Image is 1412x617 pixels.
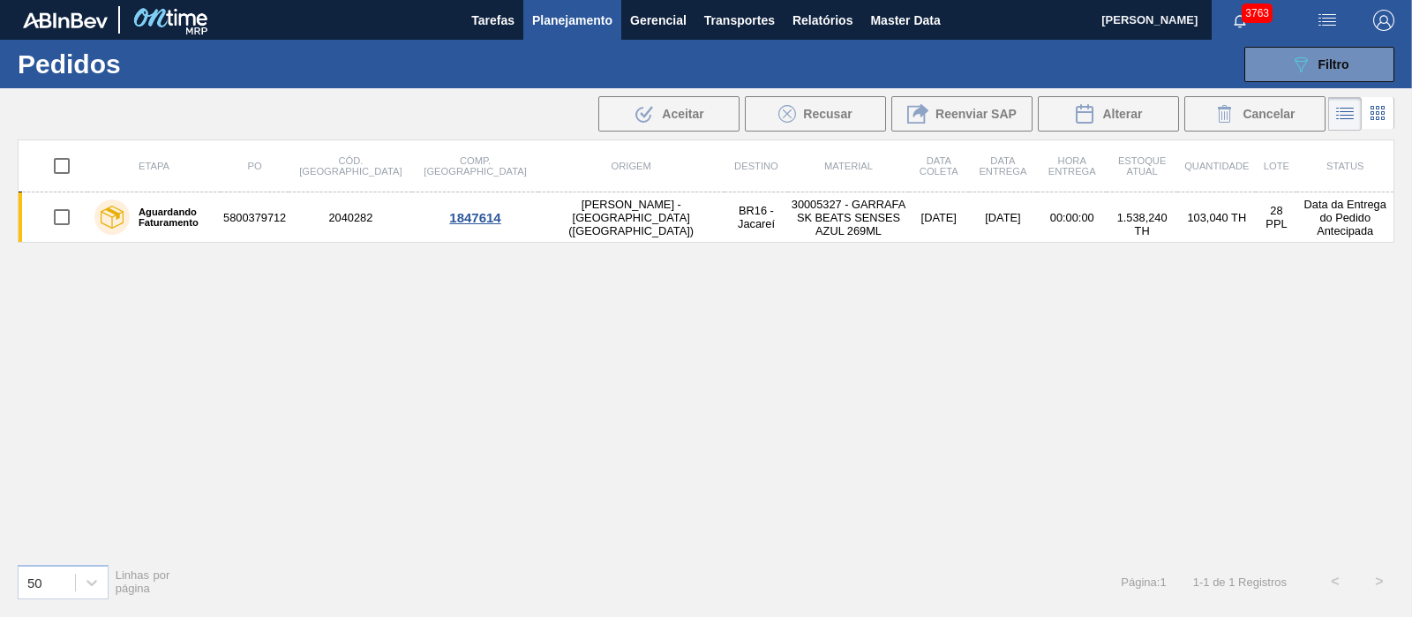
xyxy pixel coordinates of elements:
span: Estoque atual [1118,155,1167,177]
span: Origem [612,161,651,171]
td: 103,040 TH [1177,192,1256,243]
td: 30005327 - GARRAFA SK BEATS SENSES AZUL 269ML [788,192,909,243]
div: 50 [27,575,42,590]
span: Data Entrega [979,155,1026,177]
span: Linhas por página [116,568,170,595]
div: Recusar [745,96,886,132]
td: 28 PPL [1256,192,1296,243]
td: 2040282 [289,192,412,243]
span: Filtro [1318,57,1349,71]
div: Visão em Cards [1362,97,1394,131]
button: > [1357,560,1401,604]
span: Hora Entrega [1048,155,1096,177]
h1: Pedidos [18,54,274,74]
span: Alterar [1102,107,1142,121]
span: Relatórios [792,10,852,31]
span: Planejamento [532,10,612,31]
span: Gerencial [630,10,687,31]
span: 1 - 1 de 1 Registros [1193,576,1287,589]
a: Aguardando Faturamento58003797122040282[PERSON_NAME] - [GEOGRAPHIC_DATA] ([GEOGRAPHIC_DATA])BR16 ... [19,192,1394,243]
img: userActions [1317,10,1338,31]
span: Página : 1 [1121,576,1166,589]
div: Alterar Pedido [1038,96,1179,132]
span: Transportes [704,10,775,31]
td: [DATE] [909,192,969,243]
div: Visão em Lista [1328,97,1362,131]
span: Cód. [GEOGRAPHIC_DATA] [299,155,402,177]
label: Aguardando Faturamento [130,207,214,228]
button: Notificações [1212,8,1268,33]
span: Etapa [139,161,169,171]
div: Cancelar Pedidos em Massa [1184,96,1326,132]
td: BR16 - Jacareí [725,192,788,243]
span: Tarefas [471,10,514,31]
span: Destino [734,161,778,171]
span: 1.538,240 TH [1117,211,1168,237]
span: Recusar [803,107,852,121]
span: Quantidade [1184,161,1249,171]
span: 3763 [1242,4,1273,23]
img: TNhmsLtSVTkK8tSr43FrP2fwEKptu5GPRR3wAAAABJRU5ErkJggg== [23,12,108,28]
span: Reenviar SAP [935,107,1017,121]
button: Filtro [1244,47,1394,82]
td: [DATE] [969,192,1038,243]
span: Cancelar [1243,107,1295,121]
span: Material [824,161,873,171]
span: Master Data [870,10,940,31]
td: Data da Entrega do Pedido Antecipada [1296,192,1393,243]
img: Logout [1373,10,1394,31]
span: Status [1326,161,1363,171]
button: Cancelar [1184,96,1326,132]
div: 1847614 [415,210,535,225]
span: Lote [1264,161,1289,171]
td: 5800379712 [221,192,289,243]
span: Data coleta [920,155,958,177]
div: Reenviar SAP [891,96,1033,132]
td: 00:00:00 [1037,192,1107,243]
div: Aceitar [598,96,740,132]
button: < [1313,560,1357,604]
td: [PERSON_NAME] - [GEOGRAPHIC_DATA] ([GEOGRAPHIC_DATA]) [538,192,725,243]
span: PO [248,161,262,171]
button: Alterar [1038,96,1179,132]
span: Aceitar [662,107,703,121]
span: Comp. [GEOGRAPHIC_DATA] [424,155,526,177]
